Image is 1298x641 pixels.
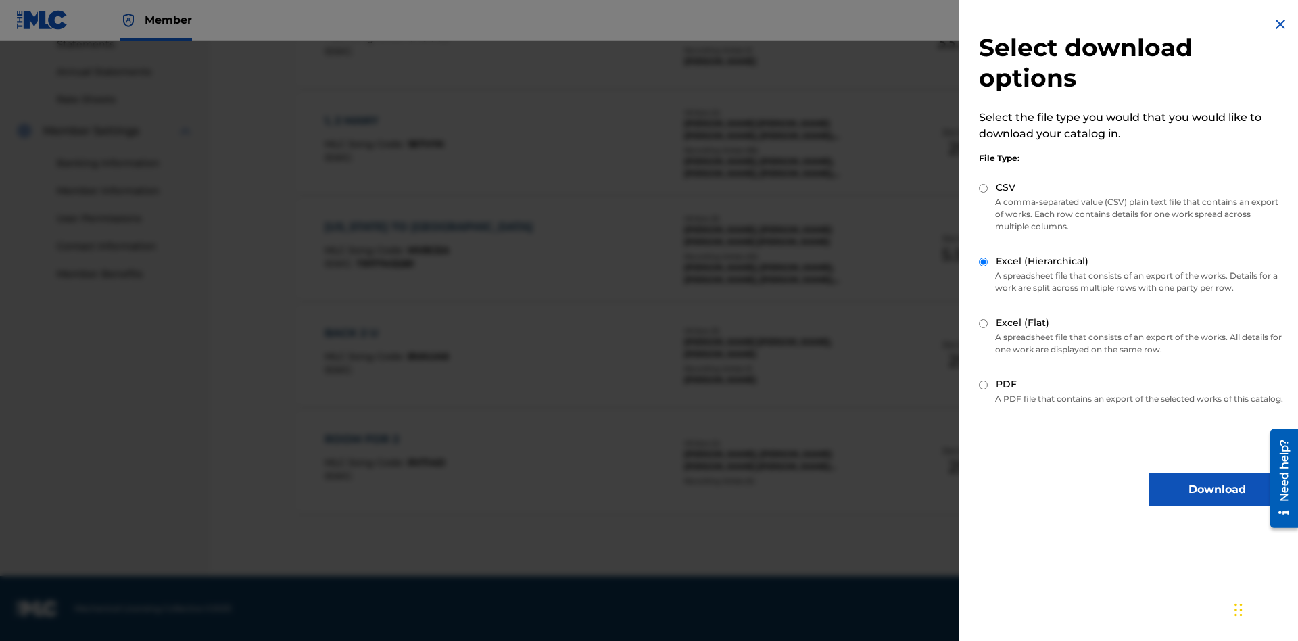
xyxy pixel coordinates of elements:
label: Excel (Hierarchical) [996,254,1088,268]
p: A comma-separated value (CSV) plain text file that contains an export of works. Each row contains... [979,196,1284,233]
p: A PDF file that contains an export of the selected works of this catalog. [979,393,1284,405]
button: Download [1149,473,1284,506]
label: CSV [996,181,1015,195]
p: Select the file type you would that you would like to download your catalog in. [979,110,1284,142]
label: Excel (Flat) [996,316,1049,330]
img: MLC Logo [16,10,68,30]
iframe: Chat Widget [1230,576,1298,641]
iframe: Resource Center [1260,424,1298,535]
h2: Select download options [979,32,1284,93]
img: Top Rightsholder [120,12,137,28]
p: A spreadsheet file that consists of an export of the works. Details for a work are split across m... [979,270,1284,294]
p: A spreadsheet file that consists of an export of the works. All details for one work are displaye... [979,331,1284,356]
span: Member [145,12,192,28]
div: Drag [1234,590,1243,630]
label: PDF [996,377,1017,391]
div: File Type: [979,152,1284,164]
